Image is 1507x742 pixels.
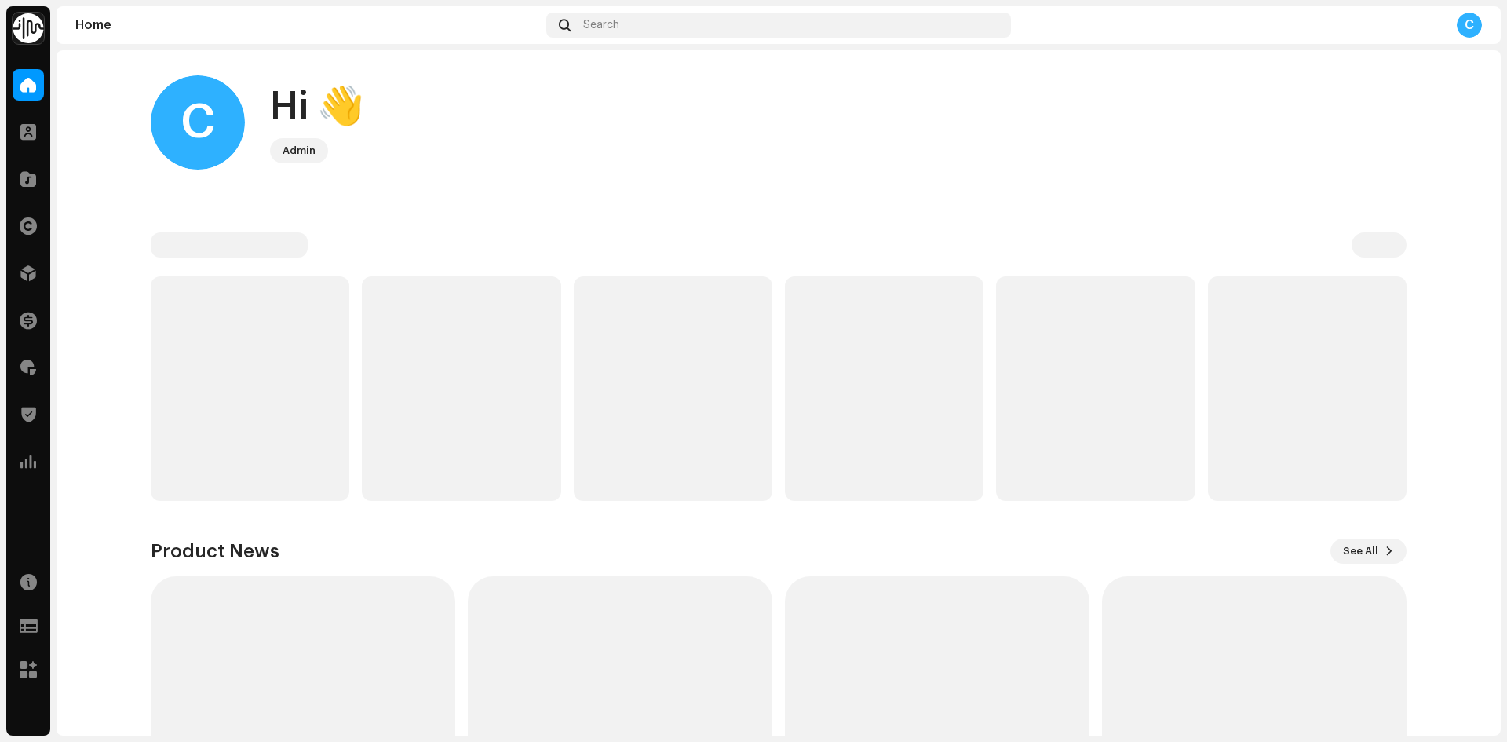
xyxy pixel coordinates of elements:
div: C [1457,13,1482,38]
div: Hi 👋 [270,82,364,132]
div: Admin [283,141,316,160]
div: Home [75,19,540,31]
img: 0f74c21f-6d1c-4dbc-9196-dbddad53419e [13,13,44,44]
span: See All [1343,535,1378,567]
button: See All [1330,539,1407,564]
div: C [151,75,245,170]
span: Search [583,19,619,31]
h3: Product News [151,539,279,564]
